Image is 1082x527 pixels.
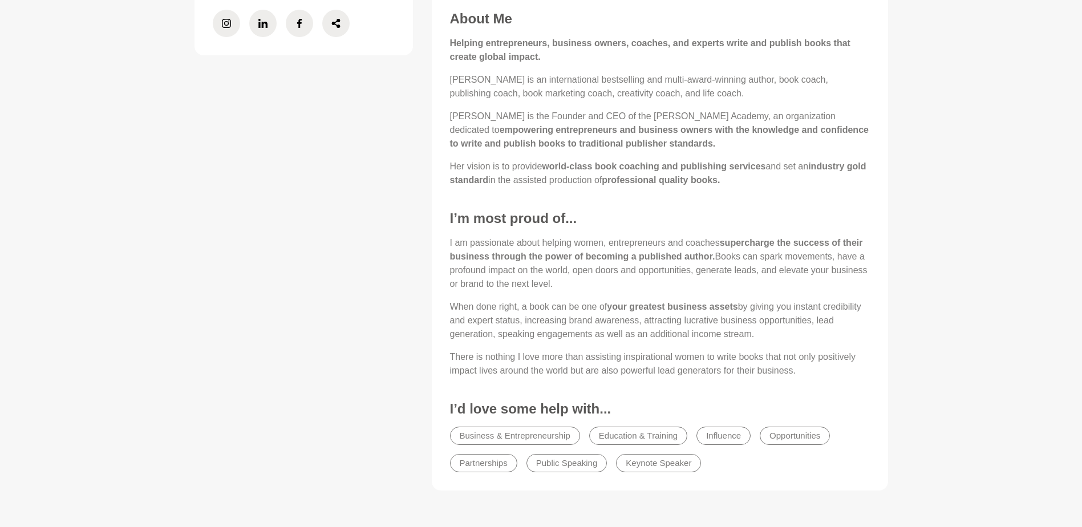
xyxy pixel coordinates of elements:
strong: empowering entrepreneurs and business owners with the knowledge and confidence to write and publi... [450,125,869,148]
strong: Helping entrepreneurs, business owners, coaches, and experts write and publish books that create ... [450,38,850,62]
h3: I’d love some help with... [450,400,870,417]
p: I am passionate about helping women, entrepreneurs and coaches Books can spark movements, have a ... [450,236,870,291]
a: Share [322,10,350,37]
p: [PERSON_NAME] is an international bestselling and multi-award-winning author, book coach, publish... [450,73,870,100]
a: LinkedIn [249,10,277,37]
p: There is nothing I love more than assisting inspirational women to write books that not only posi... [450,350,870,378]
strong: world-class book coaching and publishing services [542,161,765,171]
strong: professional quality books. [602,175,720,185]
p: Her vision is to provide and set an in the assisted production of [450,160,870,187]
p: When done right, a book can be one of by giving you instant credibility and expert status, increa... [450,300,870,341]
strong: your greatest business assets [607,302,737,311]
h3: About Me [450,10,870,27]
h3: I’m most proud of... [450,210,870,227]
p: [PERSON_NAME] is the Founder and CEO of the [PERSON_NAME] Academy, an organization dedicated to [450,110,870,151]
a: Facebook [286,10,313,37]
a: Instagram [213,10,240,37]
